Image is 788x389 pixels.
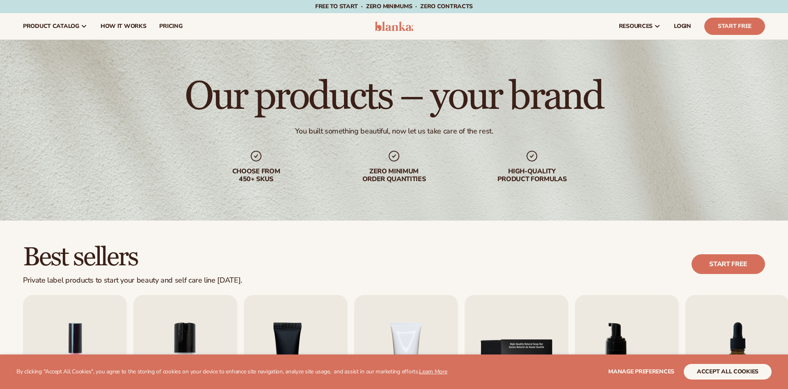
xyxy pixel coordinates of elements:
img: logo [375,21,414,31]
span: Free to start · ZERO minimums · ZERO contracts [315,2,473,10]
span: pricing [159,23,182,30]
div: Choose from 450+ Skus [204,168,309,183]
a: Learn More [419,368,447,375]
h1: Our products – your brand [185,77,603,117]
span: resources [619,23,653,30]
a: Start Free [704,18,765,35]
a: LOGIN [667,13,698,39]
div: Private label products to start your beauty and self care line [DATE]. [23,276,242,285]
span: LOGIN [674,23,691,30]
h2: Best sellers [23,244,242,271]
div: Zero minimum order quantities [341,168,447,183]
button: accept all cookies [684,364,772,380]
a: Start free [692,254,765,274]
p: By clicking "Accept All Cookies", you agree to the storing of cookies on your device to enhance s... [16,368,447,375]
a: pricing [153,13,189,39]
span: product catalog [23,23,79,30]
button: Manage preferences [608,364,674,380]
a: How It Works [94,13,153,39]
div: High-quality product formulas [479,168,584,183]
span: How It Works [101,23,147,30]
a: resources [612,13,667,39]
a: product catalog [16,13,94,39]
span: Manage preferences [608,368,674,375]
div: You built something beautiful, now let us take care of the rest. [295,127,493,136]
